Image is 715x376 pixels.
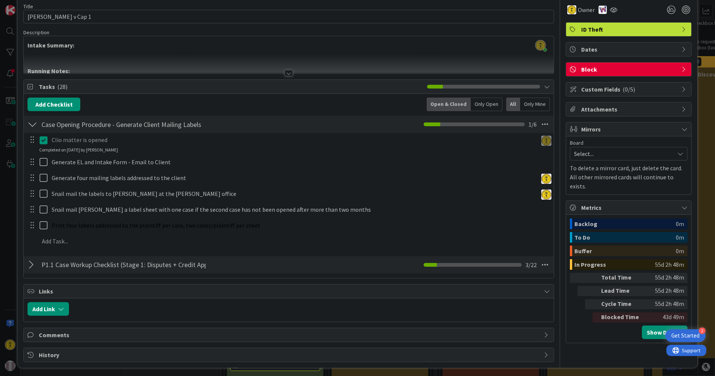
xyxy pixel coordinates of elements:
span: Comments [39,330,540,339]
div: Total Time [601,273,643,283]
div: Open & Closed [427,98,471,111]
div: 43d 49m [646,312,684,323]
span: Custom Fields [581,85,678,94]
span: History [39,350,540,359]
div: Open Get Started checklist, remaining modules: 2 [665,329,706,342]
p: Generate EL and Intake Form - Email to Client [52,158,548,167]
img: TG [541,136,551,146]
button: Show Details [642,326,687,339]
span: ( 0/5 ) [623,86,635,93]
p: Snail mail [PERSON_NAME] a label sheet with one case if the second case has not been opened after... [52,205,548,214]
img: TG [541,190,551,200]
div: Completed on [DATE] by [PERSON_NAME] [39,147,118,153]
div: 55d 2h 48m [646,286,684,296]
span: 1 / 6 [528,120,537,129]
span: Support [16,1,34,10]
img: TG [567,5,576,14]
input: Add Checklist... [39,258,208,272]
span: Links [39,287,540,296]
p: Generate four mailing labels addressed to the client [52,174,534,182]
p: Clio matter is opened [52,136,534,144]
span: ID Theft [581,25,678,34]
input: Add Checklist... [39,118,208,131]
div: 0m [676,246,684,256]
span: Dates [581,45,678,54]
button: Add Checklist [28,98,80,111]
div: Lead Time [601,286,643,296]
div: In Progress [574,259,655,270]
span: Attachments [581,105,678,114]
div: Backlog [574,219,676,229]
div: All [506,98,520,111]
span: Select... [574,148,671,159]
img: w2hYNI6YBWH9U1r8tnFWyiNNNgQZ1p4m.jpg [535,40,546,50]
span: Board [570,140,583,145]
strong: Intake Summary: [28,41,74,49]
div: Only Open [471,98,502,111]
div: 55d 2h 48m [646,299,684,309]
span: Mirrors [581,125,678,134]
img: TG [541,174,551,184]
span: Block [581,65,678,74]
span: 3 / 22 [525,260,537,269]
div: Only Mine [520,98,550,111]
input: type card name here... [23,10,554,23]
div: Get Started [671,332,700,339]
label: Title [23,3,33,10]
div: Blocked Time [601,312,643,323]
div: 55d 2h 48m [655,259,684,270]
span: Owner [578,5,595,14]
div: 55d 2h 48m [646,273,684,283]
div: 0m [676,232,684,243]
div: Buffer [574,246,676,256]
p: Snail mail the labels to [PERSON_NAME] at the [PERSON_NAME] office [52,190,534,198]
button: Add Link [28,302,69,316]
p: To delete a mirror card, just delete the card. All other mirrored cards will continue to exists. [570,164,687,191]
span: ( 28 ) [57,83,67,90]
div: To Do [574,232,676,243]
div: 0m [676,219,684,229]
span: Metrics [581,203,678,212]
span: Description [23,29,49,36]
img: DB [599,6,607,14]
div: 2 [699,327,706,334]
div: Cycle Time [601,299,643,309]
span: Print four labels addressed to the plaintiff per case, two cases/plaintiff per sheet [52,222,260,229]
span: Tasks [39,82,423,91]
